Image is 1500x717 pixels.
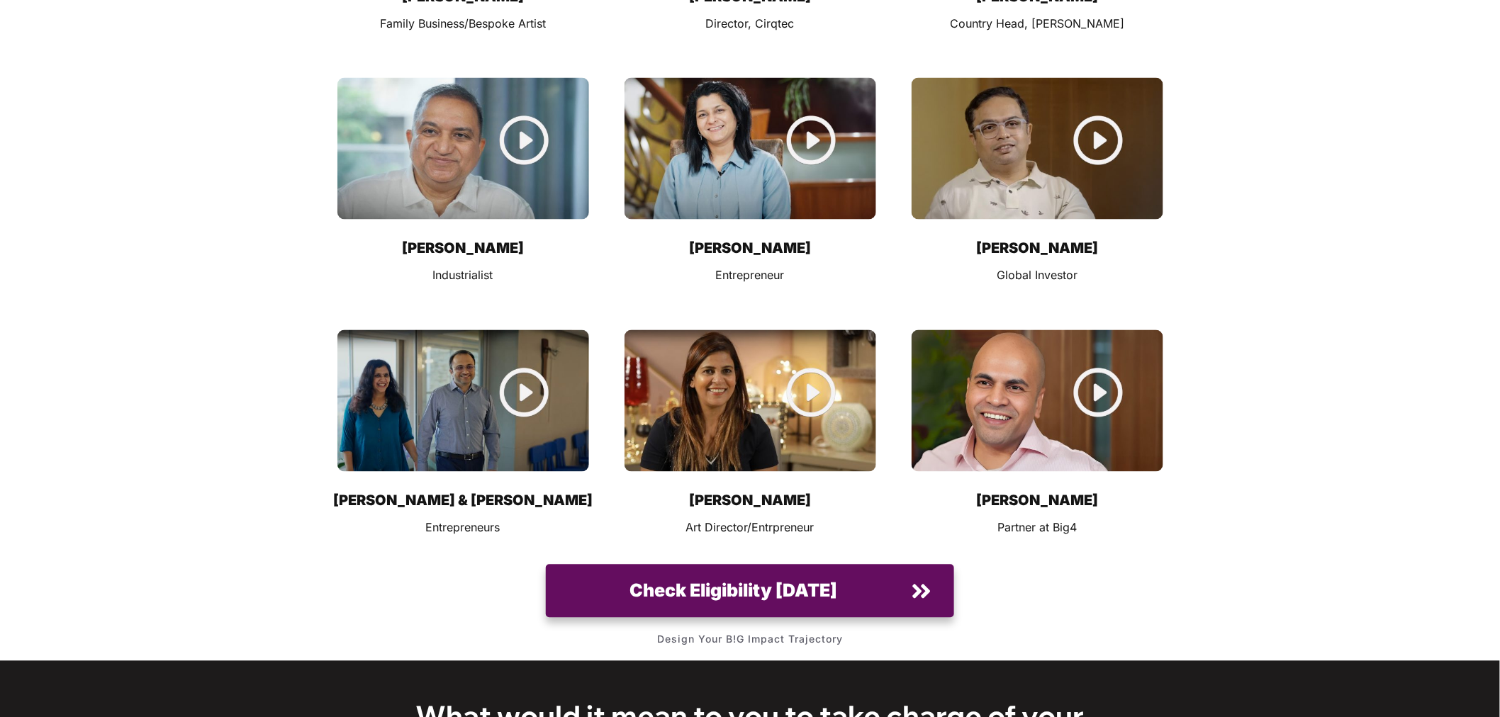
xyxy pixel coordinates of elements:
a: Check Eligibility [DATE] [546,565,954,617]
p: Family Business/Bespoke Artist [325,12,600,35]
strong: Check Eligibility [DATE] [629,580,837,602]
p: Industrialist [325,264,600,287]
strong: [PERSON_NAME] [689,492,811,509]
img: Janak Bhalaria [337,78,589,220]
p: Partner at Big4 [900,516,1175,539]
strong: [PERSON_NAME] [689,240,811,257]
strong: Design Your B!G Impact Trajectory [657,633,843,645]
strong: [PERSON_NAME] & [PERSON_NAME] [333,492,593,509]
p: Art Director/Entrpreneur [612,516,888,539]
p: Entrepreneur [612,264,888,287]
img: Sri ram [912,330,1163,472]
img: Tina Dharamsey [625,330,876,472]
strong: [PERSON_NAME] [976,492,1098,509]
p: Country Head, [PERSON_NAME] [900,12,1175,35]
p: Director, Cirqtec [612,12,888,35]
p: Global Investor [900,264,1175,287]
img: Neel & Prapti [337,330,589,472]
p: Entrepreneurs [325,516,600,539]
img: Srikanth prapthi [912,78,1163,220]
strong: [PERSON_NAME] [976,240,1098,257]
img: Tina Mittal (1) [625,78,876,220]
strong: [PERSON_NAME] [402,240,524,257]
